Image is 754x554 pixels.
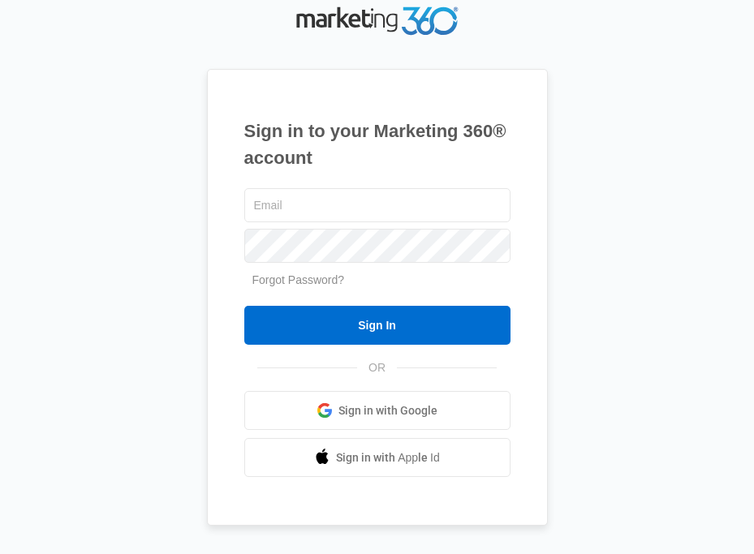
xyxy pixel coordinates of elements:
[252,273,345,286] a: Forgot Password?
[244,118,511,171] h1: Sign in to your Marketing 360® account
[338,402,437,419] span: Sign in with Google
[336,449,440,466] span: Sign in with Apple Id
[244,391,511,430] a: Sign in with Google
[244,438,511,477] a: Sign in with Apple Id
[244,306,511,345] input: Sign In
[244,188,511,222] input: Email
[357,359,397,376] span: OR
